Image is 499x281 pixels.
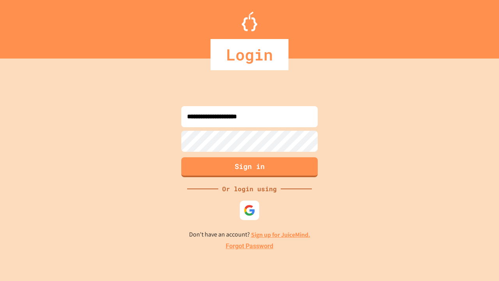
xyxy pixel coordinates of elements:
a: Forgot Password [226,242,273,251]
p: Don't have an account? [189,230,310,240]
img: google-icon.svg [244,205,255,216]
a: Sign up for JuiceMind. [251,231,310,239]
img: Logo.svg [242,12,257,31]
button: Sign in [181,157,318,177]
div: Or login using [218,184,281,194]
div: Login [211,39,288,70]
